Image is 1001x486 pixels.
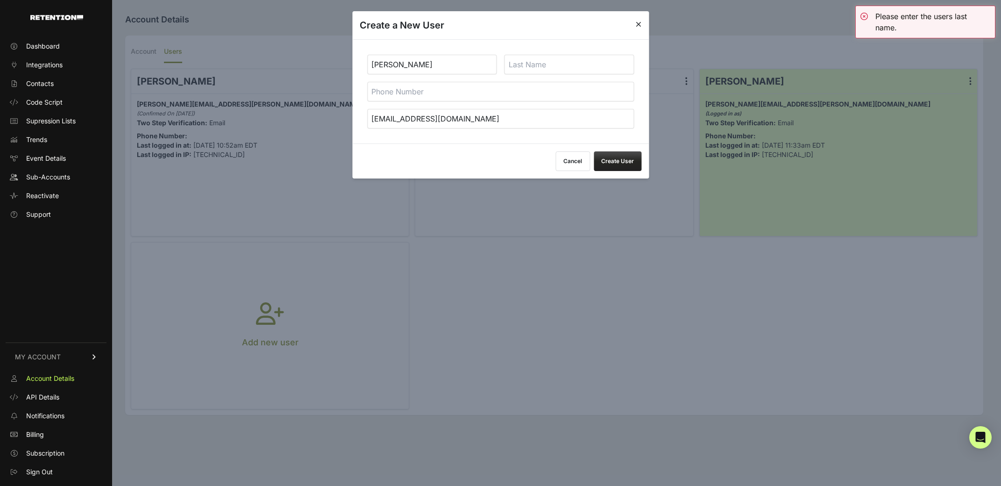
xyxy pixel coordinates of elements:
[6,371,106,386] a: Account Details
[26,430,44,439] span: Billing
[26,42,60,51] span: Dashboard
[6,170,106,185] a: Sub-Accounts
[6,57,106,72] a: Integrations
[26,210,51,219] span: Support
[6,446,106,461] a: Subscription
[367,109,634,129] input: Email Address
[26,154,66,163] span: Event Details
[26,374,74,383] span: Account Details
[30,15,83,20] img: Retention.com
[6,465,106,479] a: Sign Out
[969,426,992,449] div: Open Intercom Messenger
[26,411,64,421] span: Notifications
[6,343,106,371] a: MY ACCOUNT
[6,114,106,129] a: Supression Lists
[875,11,990,33] div: Please enter the users last name.
[6,207,106,222] a: Support
[594,151,641,171] button: Create User
[26,135,47,144] span: Trends
[367,55,497,74] input: First Name
[26,449,64,458] span: Subscription
[6,95,106,110] a: Code Script
[6,390,106,405] a: API Details
[6,76,106,91] a: Contacts
[6,151,106,166] a: Event Details
[360,19,444,32] h3: Create a New User
[504,55,634,74] input: Last Name
[15,352,61,362] span: MY ACCOUNT
[6,188,106,203] a: Reactivate
[26,79,54,88] span: Contacts
[26,191,59,200] span: Reactivate
[26,172,70,182] span: Sub-Accounts
[26,60,63,70] span: Integrations
[26,393,59,402] span: API Details
[26,467,53,477] span: Sign Out
[26,116,76,126] span: Supression Lists
[6,427,106,442] a: Billing
[6,132,106,147] a: Trends
[6,39,106,54] a: Dashboard
[367,82,634,101] input: Phone Number
[26,98,63,107] span: Code Script
[6,408,106,423] a: Notifications
[555,151,590,171] button: Cancel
